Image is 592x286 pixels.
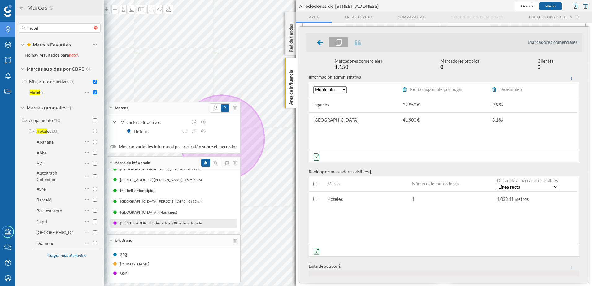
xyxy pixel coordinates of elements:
[327,197,343,202] span: Hoteles
[44,250,89,261] div: Cargar más elementos
[492,117,503,123] span: 8,1 %
[497,197,529,202] span: 1.033,11 metros
[29,79,69,84] div: Mi cartera de activos
[313,102,329,107] span: Leganés
[40,90,44,95] div: es
[29,118,53,123] div: Alojamiento
[499,86,522,93] span: Desempleo
[120,188,158,194] div: Marbella (Municipio)
[37,208,62,213] div: Best Western
[497,178,558,184] span: Distancia a marcadores visibles
[115,238,132,244] span: Mis áreas
[309,74,579,80] p: Información administrativa
[120,209,181,215] div: [GEOGRAPHIC_DATA] (Municipio)
[110,144,237,150] label: Mostrar variables internas al pasar el ratón sobre el marcador
[403,102,420,107] span: 32.850 €
[29,90,40,95] div: Hotel
[545,4,556,8] span: Medio
[54,118,60,123] span: (54)
[492,102,503,107] span: 9,9 %
[412,197,415,202] span: 1
[412,181,459,187] span: Número de marcadores
[119,166,215,172] div: [GEOGRAPHIC_DATA] N-25.R, 95 (10 min Conduciendo)
[451,15,503,19] span: Origen de consumidores
[288,22,294,52] p: Red de tiendas
[335,58,382,64] div: Marcadores comerciales
[70,79,74,84] span: (1)
[345,15,372,19] span: Áreas espejo
[36,128,47,134] div: Hotel
[120,252,131,258] div: 22@
[27,105,66,111] span: Marcas generales
[120,270,130,276] div: GSK
[37,230,81,235] div: [GEOGRAPHIC_DATA]
[37,170,57,182] div: Autograph Collection
[309,15,319,19] span: Area
[24,3,49,13] h2: Marcas
[119,198,222,205] div: [GEOGRAPHIC_DATA][PERSON_NAME], 6 (15 min Andando)
[120,261,152,267] div: [PERSON_NAME]
[37,161,43,166] div: AC
[327,181,340,187] span: Marca
[529,15,572,19] span: Locales disponibles
[115,160,150,166] span: Áreas de influencia
[521,4,533,8] span: Grande
[27,66,84,72] span: Marcas subidas por CBRE
[313,117,358,123] span: [GEOGRAPHIC_DATA]
[538,64,541,70] span: 0
[440,58,479,64] div: Marcadores propios
[119,220,207,226] div: [STREET_ADDRESS] (Área de 2000 metros de radio)
[69,52,78,58] span: hotel
[37,150,47,155] div: Abba
[37,186,46,192] div: Ayre
[309,263,579,269] p: Lista de activos
[115,105,128,111] span: Marcas
[12,4,34,10] span: Soporte
[37,219,47,224] div: Capri
[134,128,152,135] div: Hoteles
[120,119,188,125] div: Mi cartera de activos
[37,139,54,145] div: Abahana
[410,86,463,93] span: Renta disponible por hogar
[335,64,348,70] span: 1.150
[4,5,12,17] img: Geoblink Logo
[309,168,579,175] p: Ranking de marcadores visibles
[37,197,51,202] div: Barceló
[27,41,71,48] span: Marcas Favoritas
[403,117,420,123] span: 41.900 €
[19,52,79,58] span: No hay resultados para .
[52,128,58,134] span: (53)
[37,240,54,246] div: Diamond
[528,39,578,45] li: Marcadores comerciales
[119,177,222,183] div: [STREET_ADDRESS][PERSON_NAME] (15 min Conduciendo)
[440,64,443,70] span: 0
[398,15,425,19] span: Comparativa
[47,128,51,134] div: es
[299,3,379,9] span: Alrededores de [STREET_ADDRESS]
[538,58,553,64] div: Clientes
[288,67,294,105] p: Área de influencia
